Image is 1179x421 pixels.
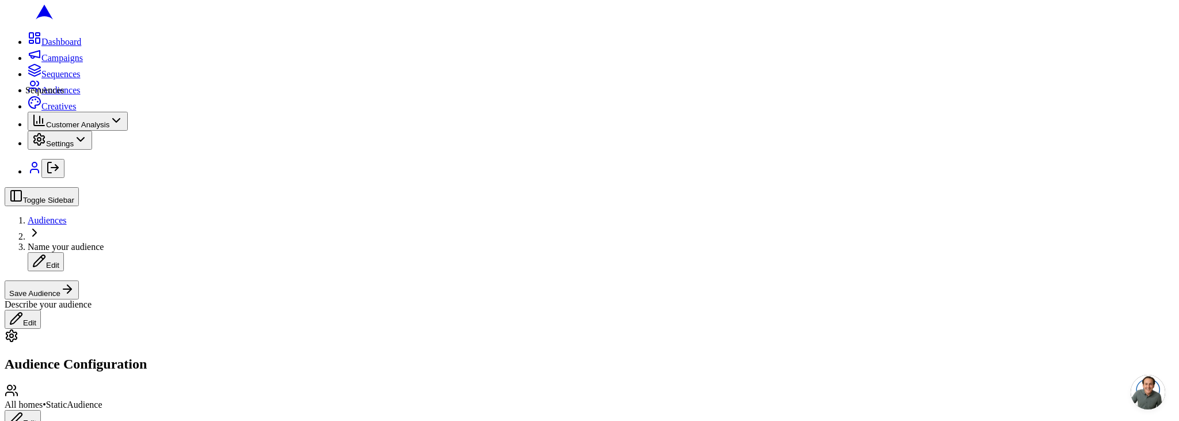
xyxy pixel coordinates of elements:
[23,196,74,204] span: Toggle Sidebar
[5,280,79,299] button: Save Audience
[5,400,43,409] span: All homes
[28,215,67,225] a: Audiences
[28,242,104,252] span: Name your audience
[41,53,83,63] span: Campaigns
[46,120,109,129] span: Customer Analysis
[41,159,64,178] button: Log out
[28,101,76,111] a: Creatives
[46,261,59,270] span: Edit
[41,69,81,79] span: Sequences
[28,112,128,131] button: Customer Analysis
[23,318,36,327] span: Edit
[41,101,76,111] span: Creatives
[5,187,79,206] button: Toggle Sidebar
[28,37,81,47] a: Dashboard
[46,139,74,148] span: Settings
[28,53,83,63] a: Campaigns
[1131,375,1165,409] a: Open chat
[41,37,81,47] span: Dashboard
[43,400,46,409] span: •
[5,310,41,329] button: Edit
[28,131,92,150] button: Settings
[46,400,102,409] span: Static Audience
[28,69,81,79] a: Sequences
[5,356,1174,372] h2: Audience Configuration
[25,85,64,96] div: Sequences
[28,252,64,271] button: Edit
[5,215,1174,271] nav: breadcrumb
[5,299,92,309] span: Describe your audience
